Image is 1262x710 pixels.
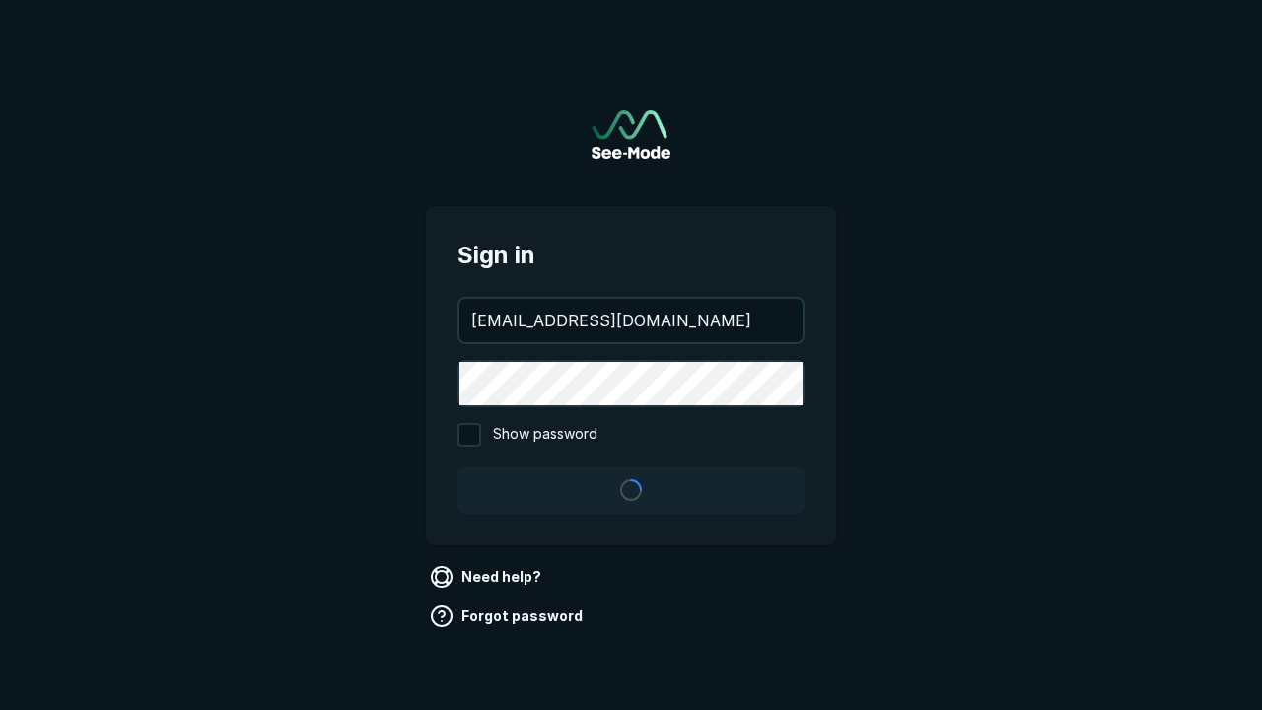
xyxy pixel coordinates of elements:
a: Need help? [426,561,549,593]
a: Forgot password [426,601,591,632]
span: Show password [493,423,597,447]
input: your@email.com [459,299,803,342]
a: Go to sign in [592,110,670,159]
span: Sign in [457,238,805,273]
img: See-Mode Logo [592,110,670,159]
